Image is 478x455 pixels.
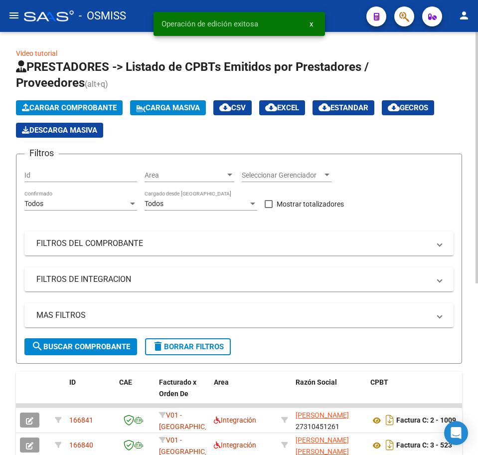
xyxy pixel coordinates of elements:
[219,103,246,112] span: CSV
[24,146,59,160] h3: Filtros
[152,342,224,351] span: Borrar Filtros
[388,101,400,113] mat-icon: cloud_download
[24,231,454,255] mat-expansion-panel-header: FILTROS DEL COMPROBANTE
[383,437,396,453] i: Descargar documento
[24,200,43,208] span: Todos
[16,60,369,90] span: PRESTADORES -> Listado de CPBTs Emitidos por Prestadores / Proveedores
[22,126,97,135] span: Descarga Masiva
[69,378,76,386] span: ID
[313,100,374,115] button: Estandar
[24,338,137,355] button: Buscar Comprobante
[16,123,103,138] app-download-masive: Descarga masiva de comprobantes (adjuntos)
[296,378,337,386] span: Razón Social
[24,267,454,291] mat-expansion-panel-header: FILTROS DE INTEGRACION
[383,412,396,428] i: Descargar documento
[145,338,231,355] button: Borrar Filtros
[265,103,299,112] span: EXCEL
[36,310,430,321] mat-panel-title: MAS FILTROS
[213,100,252,115] button: CSV
[65,372,115,416] datatable-header-cell: ID
[8,9,20,21] mat-icon: menu
[210,372,277,416] datatable-header-cell: Area
[119,378,132,386] span: CAE
[388,103,428,112] span: Gecros
[214,441,256,449] span: Integración
[24,303,454,327] mat-expansion-panel-header: MAS FILTROS
[382,100,434,115] button: Gecros
[396,417,456,425] strong: Factura C: 2 - 1009
[85,79,108,89] span: (alt+q)
[36,238,430,249] mat-panel-title: FILTROS DEL COMPROBANTE
[136,103,200,112] span: Carga Masiva
[16,123,103,138] button: Descarga Masiva
[145,171,225,180] span: Area
[458,9,470,21] mat-icon: person
[130,100,206,115] button: Carga Masiva
[115,372,155,416] datatable-header-cell: CAE
[159,378,196,398] span: Facturado x Orden De
[16,49,57,57] a: Video tutorial
[396,442,452,450] strong: Factura C: 3 - 523
[319,101,330,113] mat-icon: cloud_download
[296,410,362,431] div: 27310451261
[292,372,366,416] datatable-header-cell: Razón Social
[219,101,231,113] mat-icon: cloud_download
[302,15,321,33] button: x
[22,103,117,112] span: Cargar Comprobante
[69,441,93,449] span: 166840
[214,378,229,386] span: Area
[79,5,126,27] span: - OSMISS
[310,19,313,28] span: x
[16,100,123,115] button: Cargar Comprobante
[242,171,322,180] span: Seleccionar Gerenciador
[366,372,471,416] datatable-header-cell: CPBT
[259,100,305,115] button: EXCEL
[36,274,430,285] mat-panel-title: FILTROS DE INTEGRACION
[69,416,93,424] span: 166841
[277,198,344,210] span: Mostrar totalizadores
[265,101,277,113] mat-icon: cloud_download
[214,416,256,424] span: Integración
[31,342,130,351] span: Buscar Comprobante
[152,340,164,352] mat-icon: delete
[370,378,388,386] span: CPBT
[161,19,258,29] span: Operación de edición exitosa
[444,421,468,445] div: Open Intercom Messenger
[145,200,163,208] span: Todos
[319,103,368,112] span: Estandar
[155,372,210,416] datatable-header-cell: Facturado x Orden De
[296,411,349,419] span: [PERSON_NAME]
[31,340,43,352] mat-icon: search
